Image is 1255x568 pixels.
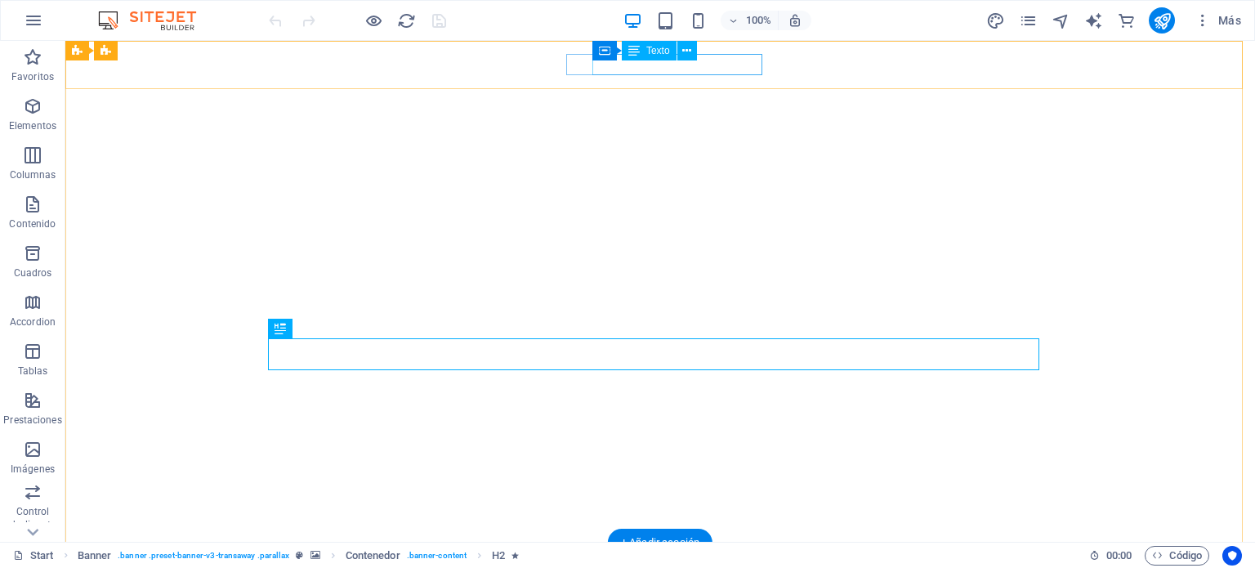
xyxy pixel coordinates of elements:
p: Favoritos [11,70,54,83]
span: Haz clic para seleccionar y doble clic para editar [346,546,400,566]
span: . banner-content [407,546,467,566]
i: El elemento contiene una animación [511,551,519,560]
button: design [985,11,1005,30]
p: Imágenes [11,463,55,476]
button: Haz clic para salir del modo de previsualización y seguir editando [364,11,383,30]
button: pages [1018,11,1038,30]
span: Haz clic para seleccionar y doble clic para editar [78,546,112,566]
p: Contenido [9,217,56,230]
p: Prestaciones [3,414,61,427]
button: Usercentrics [1222,546,1242,566]
p: Columnas [10,168,56,181]
span: . banner .preset-banner-v3-transaway .parallax [118,546,289,566]
i: Navegador [1052,11,1070,30]
i: Al redimensionar, ajustar el nivel de zoom automáticamente para ajustarse al dispositivo elegido. [788,13,802,28]
img: Editor Logo [94,11,217,30]
i: Diseño (Ctrl+Alt+Y) [986,11,1005,30]
i: Publicar [1153,11,1172,30]
i: Este elemento es un preajuste personalizable [296,551,303,560]
i: Páginas (Ctrl+Alt+S) [1019,11,1038,30]
i: AI Writer [1084,11,1103,30]
span: : [1118,549,1120,561]
button: commerce [1116,11,1136,30]
p: Elementos [9,119,56,132]
div: + Añadir sección [608,529,712,557]
span: Haz clic para seleccionar y doble clic para editar [492,546,505,566]
button: navigator [1051,11,1070,30]
button: reload [396,11,416,30]
p: Accordion [10,315,56,329]
i: Volver a cargar página [397,11,416,30]
span: Más [1195,12,1241,29]
button: text_generator [1083,11,1103,30]
i: Comercio [1117,11,1136,30]
button: Más [1188,7,1248,34]
h6: Tiempo de la sesión [1089,546,1132,566]
button: publish [1149,7,1175,34]
p: Cuadros [14,266,52,280]
span: Texto [646,46,670,56]
h6: 100% [745,11,771,30]
button: 100% [721,11,779,30]
p: Tablas [18,365,48,378]
i: Este elemento contiene un fondo [310,551,320,560]
span: 00 00 [1106,546,1132,566]
nav: breadcrumb [78,546,520,566]
a: Haz clic para cancelar la selección y doble clic para abrir páginas [13,546,54,566]
span: Código [1152,546,1202,566]
button: Código [1145,546,1209,566]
